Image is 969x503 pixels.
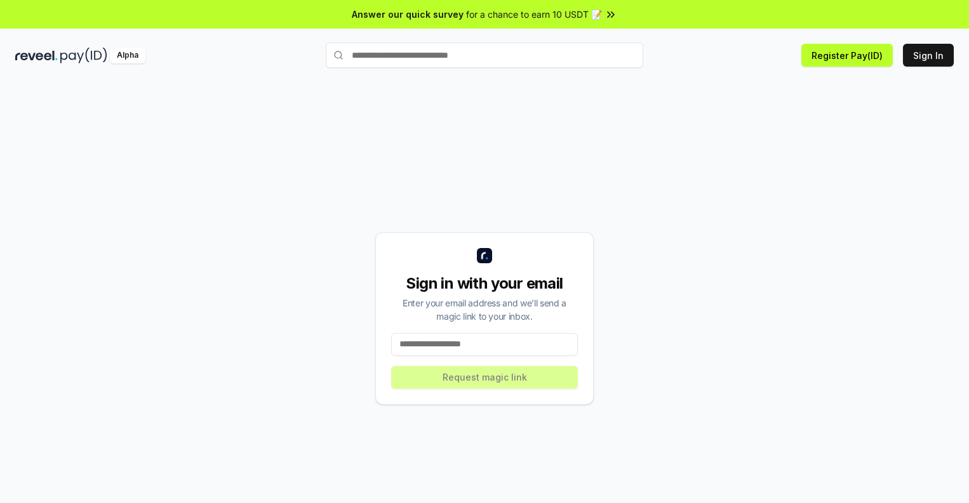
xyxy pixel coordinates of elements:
div: Enter your email address and we’ll send a magic link to your inbox. [391,296,578,323]
button: Register Pay(ID) [801,44,893,67]
img: logo_small [477,248,492,263]
div: Sign in with your email [391,273,578,294]
button: Sign In [903,44,954,67]
img: pay_id [60,48,107,63]
div: Alpha [110,48,145,63]
span: Answer our quick survey [352,8,464,21]
img: reveel_dark [15,48,58,63]
span: for a chance to earn 10 USDT 📝 [466,8,602,21]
